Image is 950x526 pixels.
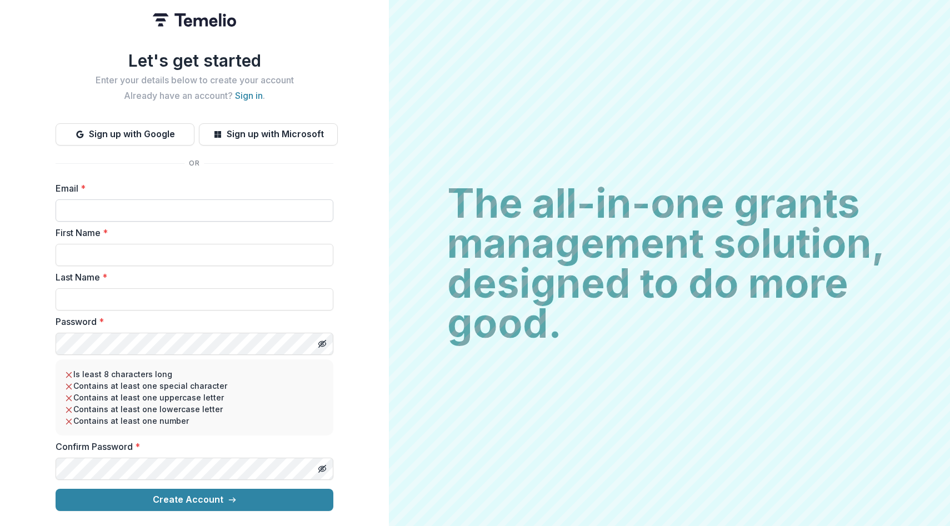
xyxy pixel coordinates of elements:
[313,335,331,353] button: Toggle password visibility
[56,270,327,284] label: Last Name
[64,380,324,392] li: Contains at least one special character
[56,75,333,86] h2: Enter your details below to create your account
[56,226,327,239] label: First Name
[56,123,194,146] button: Sign up with Google
[64,403,324,415] li: Contains at least one lowercase letter
[64,392,324,403] li: Contains at least one uppercase letter
[64,368,324,380] li: Is least 8 characters long
[64,415,324,427] li: Contains at least one number
[313,460,331,478] button: Toggle password visibility
[56,182,327,195] label: Email
[56,91,333,101] h2: Already have an account? .
[56,315,327,328] label: Password
[56,51,333,71] h1: Let's get started
[153,13,236,27] img: Temelio
[56,440,327,453] label: Confirm Password
[235,90,263,101] a: Sign in
[199,123,338,146] button: Sign up with Microsoft
[56,489,333,511] button: Create Account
